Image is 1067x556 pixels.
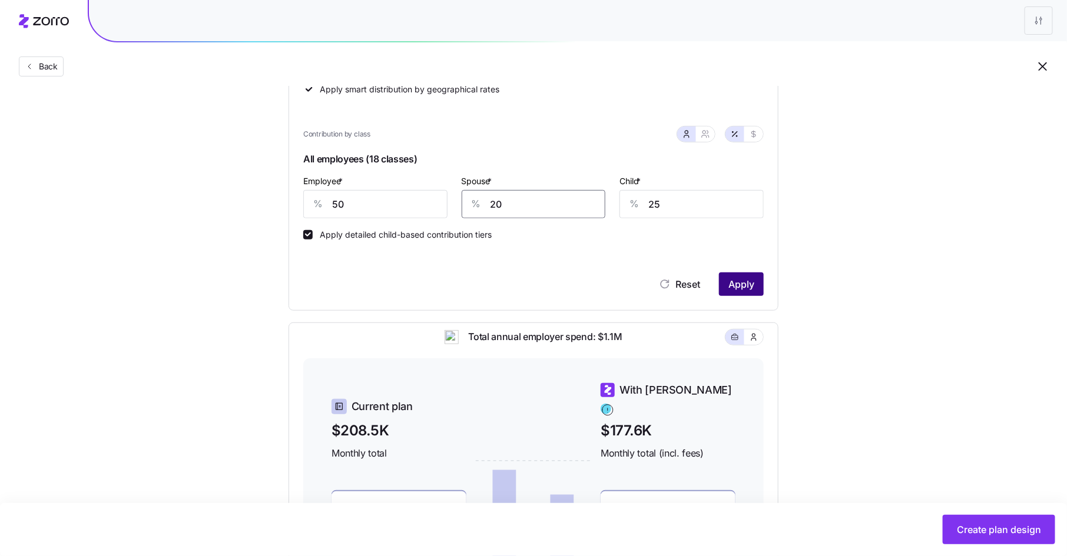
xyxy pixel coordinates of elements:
span: -27 % [610,501,634,520]
span: Back [34,61,58,72]
label: Apply detailed child-based contribution tiers [313,230,492,239]
span: Create plan design [957,522,1041,537]
div: % [462,191,491,218]
span: Contribution by class [303,129,370,140]
button: Back [19,56,64,76]
button: Apply [719,272,764,296]
label: Spouse [462,175,495,188]
span: $208.5K [332,420,466,441]
button: Create plan design [943,515,1055,544]
span: Reset [675,277,700,291]
span: $177.6K [601,420,735,441]
span: With [PERSON_NAME] [619,382,732,398]
img: ai-icon.png [445,330,459,344]
span: Current plan [352,398,413,415]
span: Monthly total [332,446,466,461]
span: Apply [728,277,754,291]
div: % [620,191,648,218]
label: Child [619,175,643,188]
button: Reset [650,272,710,296]
span: All employees (18 classes) [303,149,764,174]
div: % [304,191,332,218]
label: Employee [303,175,345,188]
span: Total annual employer spend: $1.1M [459,329,622,344]
span: Monthly total (incl. fees) [601,446,735,461]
